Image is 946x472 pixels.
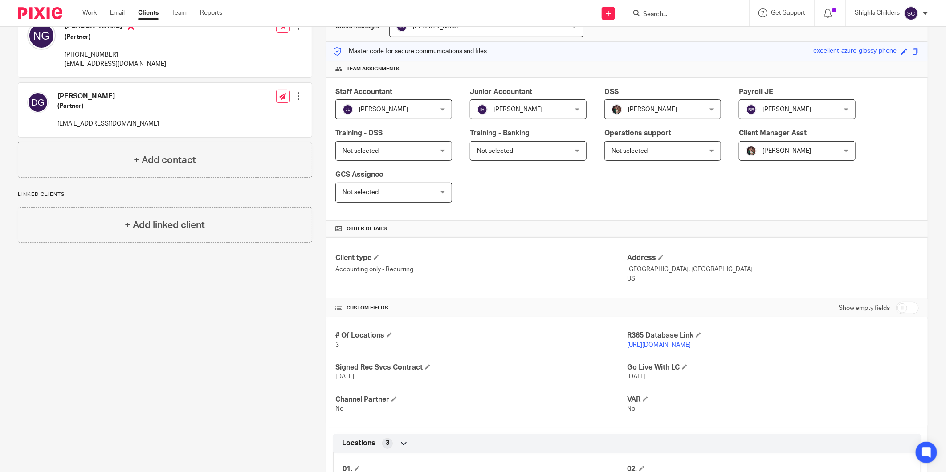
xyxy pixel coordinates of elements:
a: Work [82,8,97,17]
p: US [627,274,919,283]
h4: Channel Partner [335,395,627,404]
span: Staff Accountant [335,88,392,95]
a: Email [110,8,125,17]
span: 3 [335,342,339,348]
p: Accounting only - Recurring [335,265,627,274]
h4: Signed Rec Svcs Contract [335,363,627,372]
h4: Go Live With LC [627,363,919,372]
p: [GEOGRAPHIC_DATA], [GEOGRAPHIC_DATA] [627,265,919,274]
span: DSS [604,88,619,95]
span: 3 [386,439,389,448]
h5: (Partner) [57,102,159,110]
span: No [335,406,343,412]
span: [PERSON_NAME] [493,106,542,113]
h5: (Partner) [65,33,166,41]
h4: # Of Locations [335,331,627,340]
span: Locations [342,439,375,448]
img: svg%3E [396,21,407,32]
img: svg%3E [477,104,488,115]
img: Pixie [18,7,62,19]
h4: Address [627,253,919,263]
img: svg%3E [746,104,757,115]
span: Junior Accountant [470,88,532,95]
span: Not selected [612,148,648,154]
span: Team assignments [347,65,400,73]
h4: Client type [335,253,627,263]
a: Clients [138,8,159,17]
span: [PERSON_NAME] [763,148,811,154]
span: Not selected [477,148,513,154]
div: excellent-azure-glossy-phone [813,46,897,57]
span: [DATE] [335,374,354,380]
span: No [627,406,635,412]
img: svg%3E [343,104,353,115]
p: Linked clients [18,191,312,198]
label: Show empty fields [839,304,890,313]
a: [URL][DOMAIN_NAME] [627,342,691,348]
span: Payroll JE [739,88,773,95]
h4: CUSTOM FIELDS [335,305,627,312]
h4: R365 Database Link [627,331,919,340]
span: [DATE] [627,374,646,380]
h4: [PERSON_NAME] [57,92,159,101]
span: GCS Assignee [335,171,383,178]
span: Client Manager Asst [739,130,807,137]
p: [EMAIL_ADDRESS][DOMAIN_NAME] [57,119,159,128]
h3: Client manager [335,22,380,31]
h4: [PERSON_NAME] [65,21,166,33]
h4: + Add linked client [125,218,205,232]
p: [EMAIL_ADDRESS][DOMAIN_NAME] [65,60,166,69]
input: Search [642,11,722,19]
p: [PHONE_NUMBER] [65,50,166,59]
img: svg%3E [27,21,56,50]
h4: VAR [627,395,919,404]
img: Profile%20picture%20JUS.JPG [746,146,757,156]
span: [PERSON_NAME] [359,106,408,113]
img: svg%3E [904,6,918,20]
p: Master code for secure communications and files [333,47,487,56]
span: Training - DSS [335,130,383,137]
span: [PERSON_NAME] [413,24,462,30]
p: Shighla Childers [855,8,900,17]
h4: + Add contact [134,153,196,167]
span: Training - Banking [470,130,530,137]
img: svg%3E [27,92,49,113]
span: [PERSON_NAME] [628,106,677,113]
span: [PERSON_NAME] [763,106,811,113]
a: Team [172,8,187,17]
span: Get Support [771,10,805,16]
span: Not selected [343,148,379,154]
span: Other details [347,225,387,232]
a: Reports [200,8,222,17]
img: Profile%20picture%20JUS.JPG [612,104,622,115]
span: Operations support [604,130,671,137]
span: Not selected [343,189,379,195]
